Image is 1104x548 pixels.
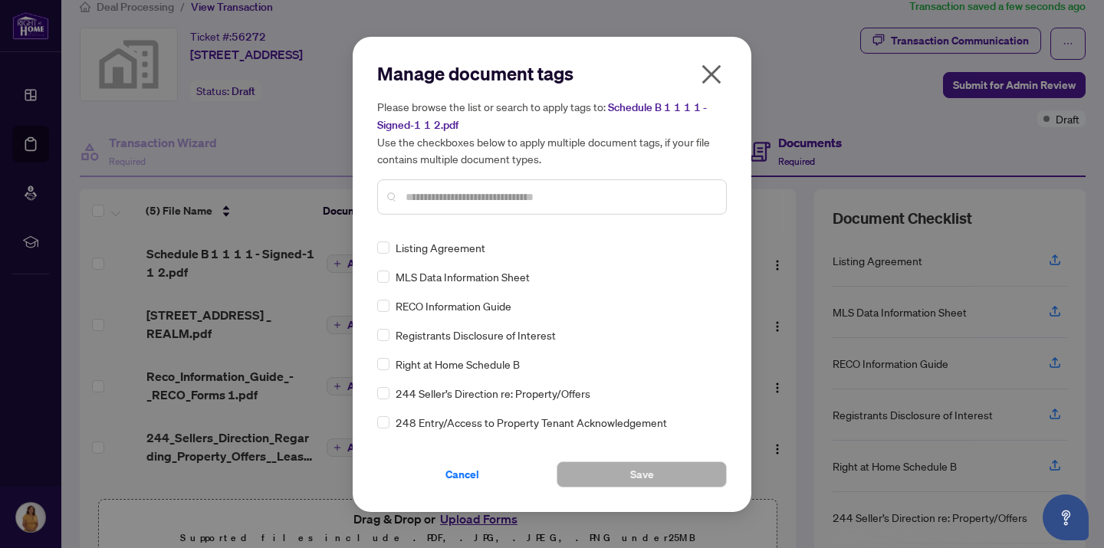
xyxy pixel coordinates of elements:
button: Open asap [1043,494,1089,540]
span: Schedule B 1 1 1 1 - Signed-1 1 2.pdf [377,100,707,132]
span: Cancel [445,462,479,487]
span: RECO Information Guide [396,297,511,314]
span: MLS Data Information Sheet [396,268,530,285]
button: Save [557,461,727,487]
button: Cancel [377,461,547,487]
span: 244 Seller’s Direction re: Property/Offers [396,385,590,402]
span: Right at Home Schedule B [396,356,520,372]
span: Listing Agreement [396,239,485,256]
h2: Manage document tags [377,61,727,86]
h5: Please browse the list or search to apply tags to: Use the checkboxes below to apply multiple doc... [377,98,727,167]
span: close [699,62,724,87]
span: 248 Entry/Access to Property Tenant Acknowledgement [396,414,667,431]
span: Registrants Disclosure of Interest [396,327,556,343]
